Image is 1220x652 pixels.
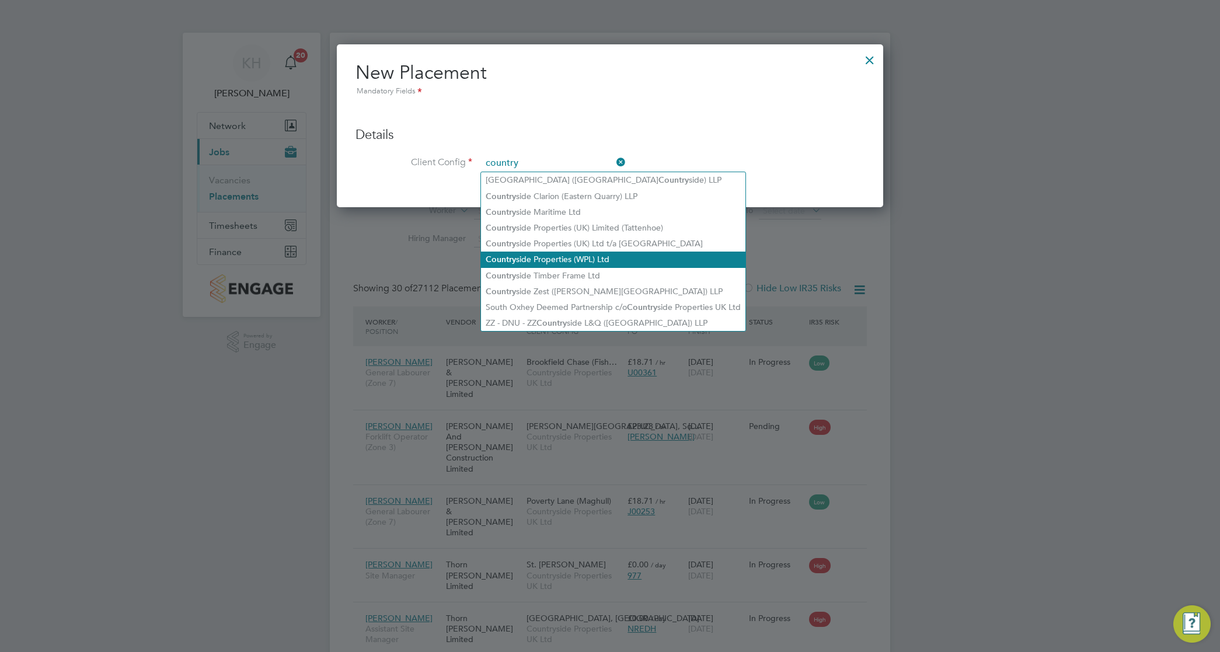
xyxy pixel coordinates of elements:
[486,287,516,297] b: Country
[481,204,745,220] li: side Maritime Ltd
[355,156,472,169] label: Client Config
[481,299,745,315] li: South Oxhey Deemed Partnership c/o side Properties UK Ltd
[355,127,865,144] h3: Details
[355,61,865,98] h2: New Placement
[1173,605,1211,643] button: Engage Resource Center
[486,207,516,217] b: Country
[482,155,626,172] input: Search for...
[481,220,745,236] li: side Properties (UK) Limited (Tattenhoe)
[481,172,745,188] li: [GEOGRAPHIC_DATA] ([GEOGRAPHIC_DATA] side) LLP
[486,271,516,281] b: Country
[481,252,745,267] li: side Properties (WPL) Ltd
[536,318,567,328] b: Country
[486,254,516,264] b: Country
[481,236,745,252] li: side Properties (UK) Ltd t/a [GEOGRAPHIC_DATA]
[481,315,745,331] li: ZZ - DNU - ZZ side L&Q ([GEOGRAPHIC_DATA]) LLP
[486,239,516,249] b: Country
[355,85,865,98] div: Mandatory Fields
[481,268,745,284] li: side Timber Frame Ltd
[658,175,689,185] b: Country
[486,191,516,201] b: Country
[481,284,745,299] li: side Zest ([PERSON_NAME][GEOGRAPHIC_DATA]) LLP
[627,302,657,312] b: Country
[481,189,745,204] li: side Clarion (Eastern Quarry) LLP
[486,223,516,233] b: Country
